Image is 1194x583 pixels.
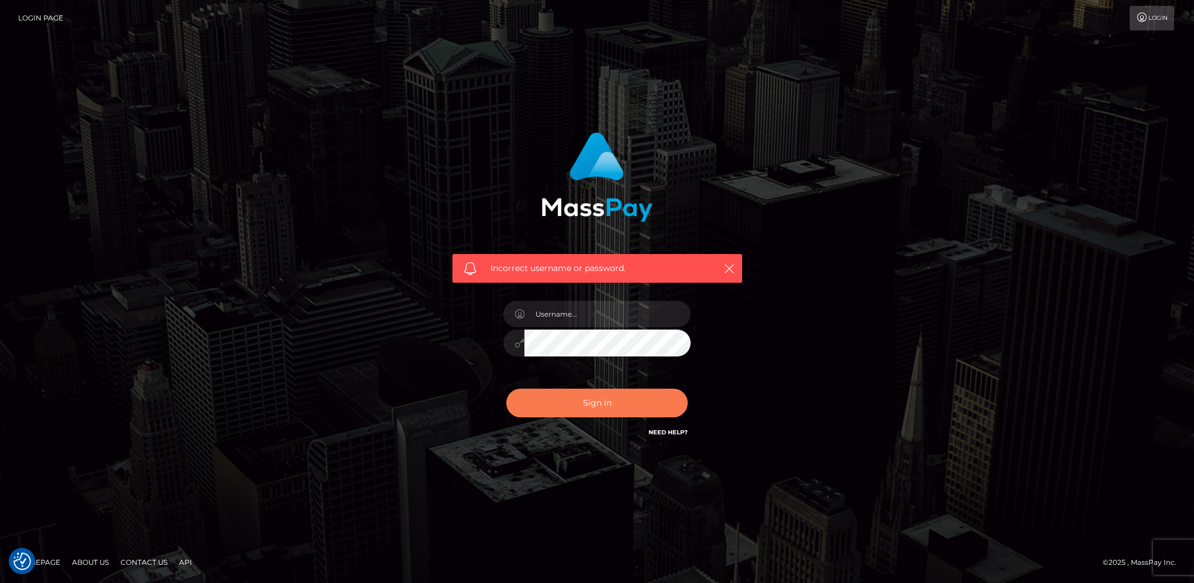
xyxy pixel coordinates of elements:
[524,301,691,327] input: Username...
[649,428,688,436] a: Need Help?
[490,262,704,275] span: Incorrect username or password.
[13,553,31,570] img: Revisit consent button
[174,553,197,571] a: API
[13,553,65,571] a: Homepage
[67,553,114,571] a: About Us
[1130,6,1174,30] a: Login
[541,132,653,222] img: MassPay Login
[116,553,172,571] a: Contact Us
[13,553,31,570] button: Consent Preferences
[18,6,63,30] a: Login Page
[1103,556,1185,569] div: © 2025 , MassPay Inc.
[506,389,688,417] button: Sign in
